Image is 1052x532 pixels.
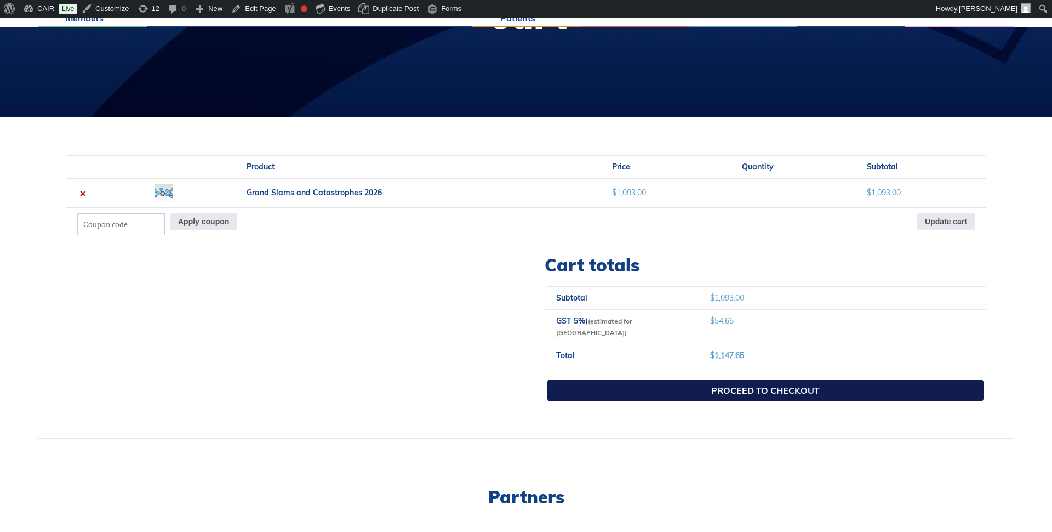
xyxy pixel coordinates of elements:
span: 54.65 [710,316,734,326]
a: Grand Slams and Catastrophes 2026 [247,188,382,197]
span: $ [710,293,714,303]
img: Grand Slams and Catastrophes 2026 [155,184,173,202]
th: Price [601,156,731,178]
span: $ [710,316,714,326]
h2: Partners [38,488,1014,506]
a: Proceed to checkout [547,380,984,401]
h2: Cart totals [545,254,986,275]
th: Product [236,156,601,178]
span: $ [612,188,616,197]
button: Update cart [917,213,975,230]
button: Apply coupon [170,213,237,230]
a: Live [59,4,77,14]
th: GST 5%) [545,309,700,344]
bdi: 1,147.65 [710,350,744,360]
span: $ [867,188,871,197]
input: Coupon code [77,213,165,235]
small: (estimated for [GEOGRAPHIC_DATA]) [556,317,632,337]
th: Subtotal [545,287,700,309]
span: $ [710,350,714,360]
bdi: 1,093.00 [612,188,646,197]
th: Quantity [731,156,856,178]
th: Total [545,344,700,367]
bdi: 1,093.00 [867,188,901,197]
a: Remove this item [77,187,89,199]
div: Focus keyphrase not set [301,5,307,12]
th: Subtotal [856,156,986,178]
bdi: 1,093.00 [710,293,744,303]
span: [PERSON_NAME] [959,4,1017,13]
